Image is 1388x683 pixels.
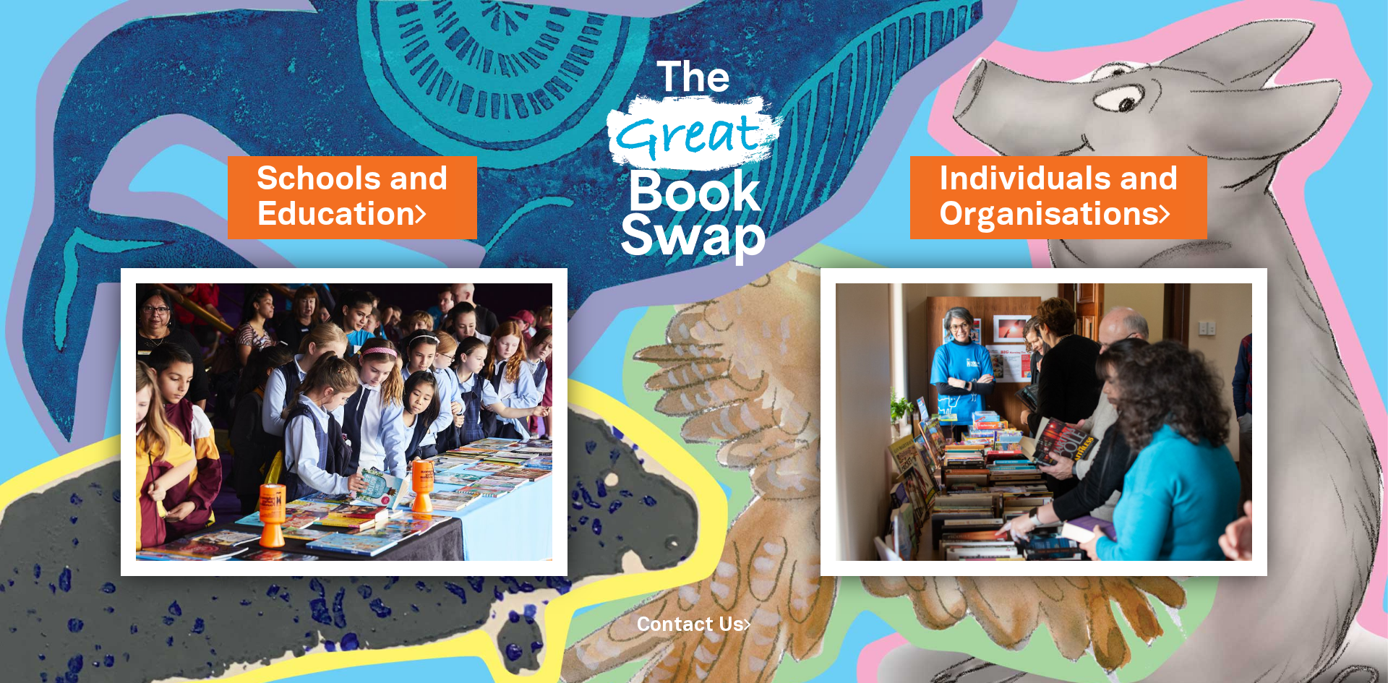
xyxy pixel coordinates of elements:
img: Great Bookswap logo [589,17,799,296]
a: Individuals andOrganisations [939,157,1178,238]
img: Individuals and Organisations [821,268,1267,576]
img: Schools and Education [121,268,567,576]
a: Schools andEducation [257,157,448,238]
a: Contact Us [637,617,751,635]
